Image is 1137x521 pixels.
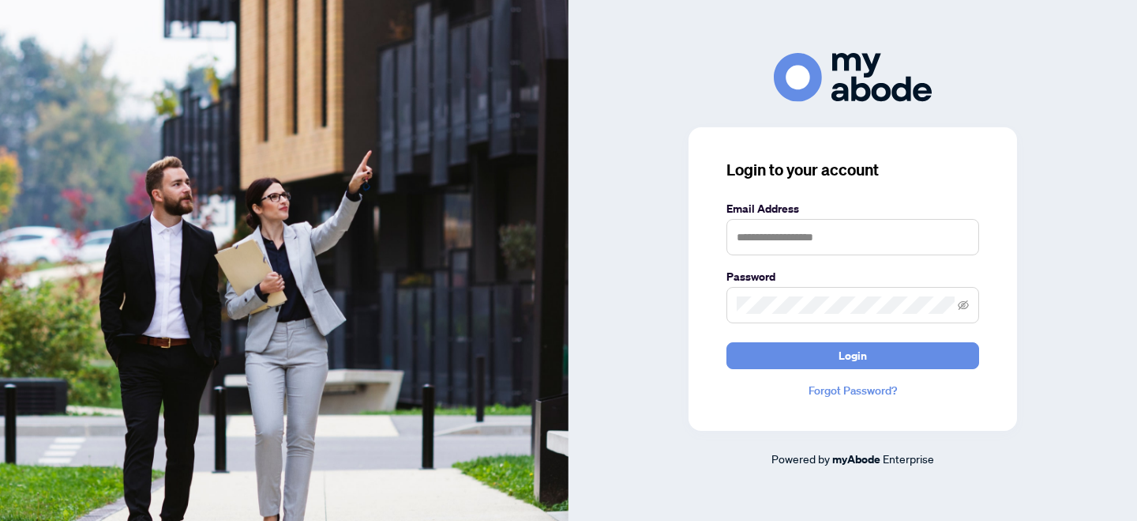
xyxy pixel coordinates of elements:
[726,342,979,369] button: Login
[726,382,979,399] a: Forgot Password?
[726,159,979,181] h3: Login to your account
[958,300,969,311] span: eye-invisible
[839,343,867,368] span: Login
[726,200,979,217] label: Email Address
[771,451,830,466] span: Powered by
[883,451,934,466] span: Enterprise
[832,451,880,468] a: myAbode
[774,53,932,101] img: ma-logo
[726,268,979,285] label: Password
